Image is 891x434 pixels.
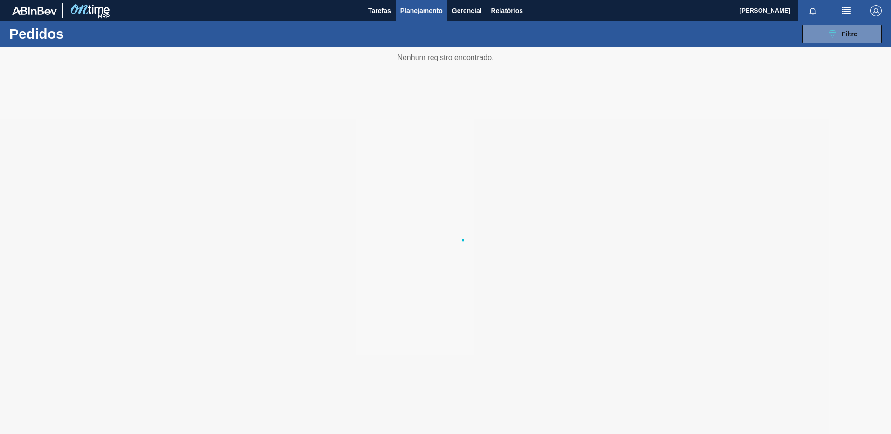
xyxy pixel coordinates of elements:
button: Notificações [798,4,828,17]
img: TNhmsLtSVTkK8tSr43FrP2fwEKptu5GPRR3wAAAABJRU5ErkJggg== [12,7,57,15]
span: Planejamento [400,5,443,16]
img: userActions [841,5,852,16]
button: Filtro [802,25,882,43]
span: Filtro [842,30,858,38]
span: Tarefas [368,5,391,16]
h1: Pedidos [9,28,149,39]
span: Gerencial [452,5,482,16]
span: Relatórios [491,5,523,16]
img: Logout [870,5,882,16]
